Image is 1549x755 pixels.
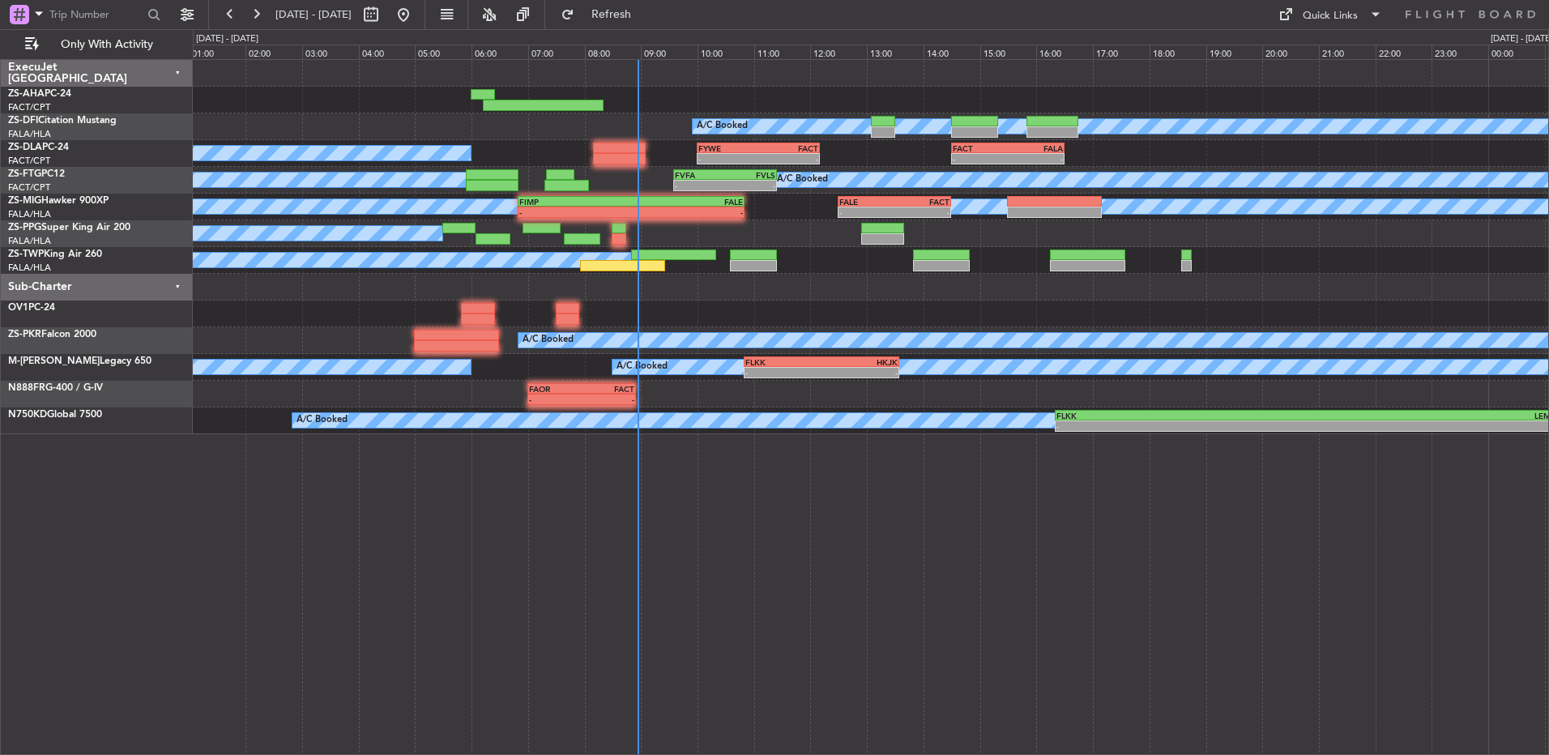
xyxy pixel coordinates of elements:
div: FACT [894,197,949,207]
div: 16:00 [1036,45,1093,59]
button: Quick Links [1270,2,1390,28]
a: FACT/CPT [8,155,50,167]
span: ZS-TWP [8,250,44,259]
div: - [1008,154,1063,164]
a: FACT/CPT [8,101,50,113]
div: 01:00 [189,45,245,59]
a: ZS-MIGHawker 900XP [8,196,109,206]
div: 19:00 [1206,45,1263,59]
div: 08:00 [585,45,642,59]
div: 23:00 [1432,45,1488,59]
a: OV1PC-24 [8,303,55,313]
div: A/C Booked [297,408,348,433]
span: ZS-PKR [8,330,41,339]
a: ZS-DLAPC-24 [8,143,69,152]
div: - [519,207,631,217]
a: ZS-TWPKing Air 260 [8,250,102,259]
a: FALA/HLA [8,262,51,274]
div: 11:00 [754,45,811,59]
button: Only With Activity [18,32,176,58]
div: - [745,368,821,377]
a: ZS-DFICitation Mustang [8,116,117,126]
div: FVLS [725,170,775,180]
a: FACT/CPT [8,181,50,194]
div: FLKK [745,357,821,367]
a: ZS-PKRFalcon 2000 [8,330,96,339]
div: 18:00 [1150,45,1206,59]
div: 05:00 [415,45,472,59]
div: 10:00 [698,45,754,59]
span: N750KD [8,410,47,420]
div: - [698,154,758,164]
span: ZS-DLA [8,143,42,152]
a: N750KDGlobal 7500 [8,410,102,420]
span: ZS-FTG [8,169,41,179]
div: FIMP [519,197,631,207]
input: Trip Number [49,2,143,27]
span: ZS-PPG [8,223,41,232]
div: 14:00 [924,45,980,59]
div: FVFA [675,170,725,180]
div: - [894,207,949,217]
div: 02:00 [245,45,302,59]
div: 03:00 [302,45,359,59]
div: 21:00 [1319,45,1376,59]
button: Refresh [553,2,651,28]
a: M-[PERSON_NAME]Legacy 650 [8,356,151,366]
span: [DATE] - [DATE] [275,7,352,22]
div: FAOR [529,384,582,394]
span: ZS-AHA [8,89,45,99]
div: Quick Links [1303,8,1358,24]
div: - [725,181,775,190]
div: FYWE [698,143,758,153]
div: - [582,395,634,404]
div: HKJK [821,357,898,367]
div: 06:00 [472,45,528,59]
div: 22:00 [1376,45,1432,59]
div: A/C Booked [697,114,748,139]
div: A/C Booked [617,355,668,379]
div: - [631,207,743,217]
a: ZS-AHAPC-24 [8,89,71,99]
a: N888FRG-400 / G-IV [8,383,103,393]
div: FALE [839,197,894,207]
div: 07:00 [528,45,585,59]
span: M-[PERSON_NAME] [8,356,100,366]
div: FALA [1008,143,1063,153]
div: 12:00 [810,45,867,59]
div: 17:00 [1093,45,1150,59]
a: ZS-PPGSuper King Air 200 [8,223,130,232]
div: [DATE] - [DATE] [196,32,258,46]
div: 09:00 [641,45,698,59]
a: FALA/HLA [8,235,51,247]
div: FALE [631,197,743,207]
div: 13:00 [867,45,924,59]
span: Only With Activity [42,39,171,50]
div: 15:00 [980,45,1037,59]
div: - [675,181,725,190]
div: 20:00 [1262,45,1319,59]
div: - [953,154,1008,164]
div: A/C Booked [777,168,828,192]
span: ZS-MIG [8,196,41,206]
a: FALA/HLA [8,208,51,220]
div: FLKK [1056,411,1307,420]
a: ZS-FTGPC12 [8,169,65,179]
div: FACT [758,143,818,153]
div: - [529,395,582,404]
span: OV1 [8,303,28,313]
div: - [839,207,894,217]
span: N888FR [8,383,45,393]
div: FACT [953,143,1008,153]
div: - [758,154,818,164]
div: A/C Booked [523,328,574,352]
div: FACT [582,384,634,394]
div: 00:00 [1488,45,1545,59]
div: - [821,368,898,377]
div: - [1056,421,1307,431]
a: FALA/HLA [8,128,51,140]
span: ZS-DFI [8,116,38,126]
span: Refresh [578,9,646,20]
div: 04:00 [359,45,416,59]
